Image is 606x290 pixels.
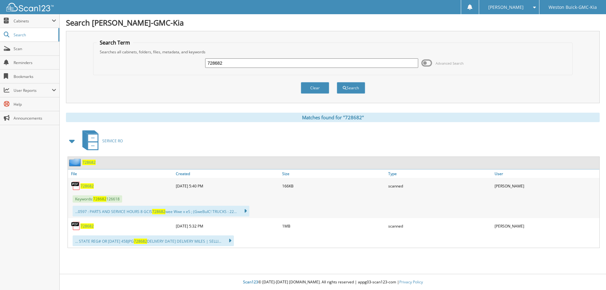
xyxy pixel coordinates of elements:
a: User [493,169,599,178]
div: ... STATE REG# OR [DATE] 458JPG DELIVERY DATE] DELIVERY MILES | SELLI... [73,235,234,246]
img: scan123-logo-white.svg [6,3,54,11]
span: Advanced Search [436,61,464,66]
a: Size [281,169,387,178]
span: [PERSON_NAME] [488,5,524,9]
a: SERVICE RO [79,128,123,153]
a: Type [387,169,493,178]
div: [DATE] 5:40 PM [174,180,281,192]
div: Matches found for "728682" [66,113,600,122]
span: Search [14,32,55,38]
div: 1MB [281,220,387,232]
img: PDF.png [71,221,80,231]
legend: Search Term [97,39,133,46]
span: Scan123 [243,279,258,285]
span: Announcements [14,115,56,121]
div: 166KB [281,180,387,192]
img: PDF.png [71,181,80,191]
div: Searches all cabinets, folders, files, metadata, and keywords [97,49,569,55]
span: Cabinets [14,18,52,24]
span: Bookmarks [14,74,56,79]
span: User Reports [14,88,52,93]
a: File [68,169,174,178]
span: Scan [14,46,56,51]
div: [DATE] 5:32 PM [174,220,281,232]
span: Keywords: 126618 [73,195,122,203]
button: Clear [301,82,329,94]
div: ...0597 : PARTS AND SERVICE HOURS 8 GCIS wee Wwe x eS ; (GweBuIC! TRUCKS : 22... [73,206,249,216]
button: Search [337,82,365,94]
div: © [DATE]-[DATE] [DOMAIN_NAME]. All rights reserved | appg03-scan123-com | [60,275,606,290]
a: 728682 [82,160,96,165]
a: 728682 [80,223,94,229]
div: scanned [387,220,493,232]
a: 728682 [80,183,94,189]
span: Weston Buick-GMC-Kia [549,5,597,9]
iframe: Chat Widget [574,260,606,290]
div: [PERSON_NAME] [493,220,599,232]
span: 728682 [152,209,165,214]
a: Privacy Policy [399,279,423,285]
h1: Search [PERSON_NAME]-GMC-Kia [66,17,600,28]
div: scanned [387,180,493,192]
span: Help [14,102,56,107]
span: 728682 [134,239,147,244]
span: Reminders [14,60,56,65]
img: folder2.png [69,158,82,166]
span: SERVICE RO [102,138,123,144]
span: 728682 [93,196,106,202]
a: Created [174,169,281,178]
div: [PERSON_NAME] [493,180,599,192]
